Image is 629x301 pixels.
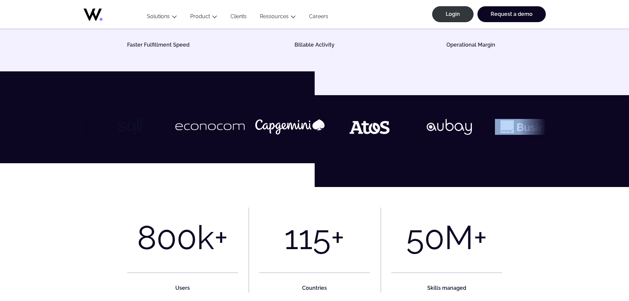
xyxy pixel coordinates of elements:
[302,13,335,22] a: Careers
[432,6,473,22] a: Login
[302,285,327,291] strong: Countries
[403,42,538,48] h5: Operational Margin
[140,13,184,22] button: Solutions
[91,42,226,48] h5: Faster Fulfillment Speed
[260,13,289,19] a: Ressources
[585,257,620,292] iframe: Chatbot
[444,218,487,257] div: M+
[190,13,210,19] a: Product
[247,42,382,48] h5: Billable Activity
[406,218,444,257] div: 50
[284,218,331,257] div: 115
[253,13,302,22] button: Ressources
[427,285,466,291] strong: Skills managed
[184,13,224,22] button: Product
[477,6,546,22] a: Request a demo
[137,218,197,257] div: 800
[331,218,345,257] div: +
[175,285,190,291] strong: Users
[224,13,253,22] a: Clients
[197,218,228,257] div: k+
